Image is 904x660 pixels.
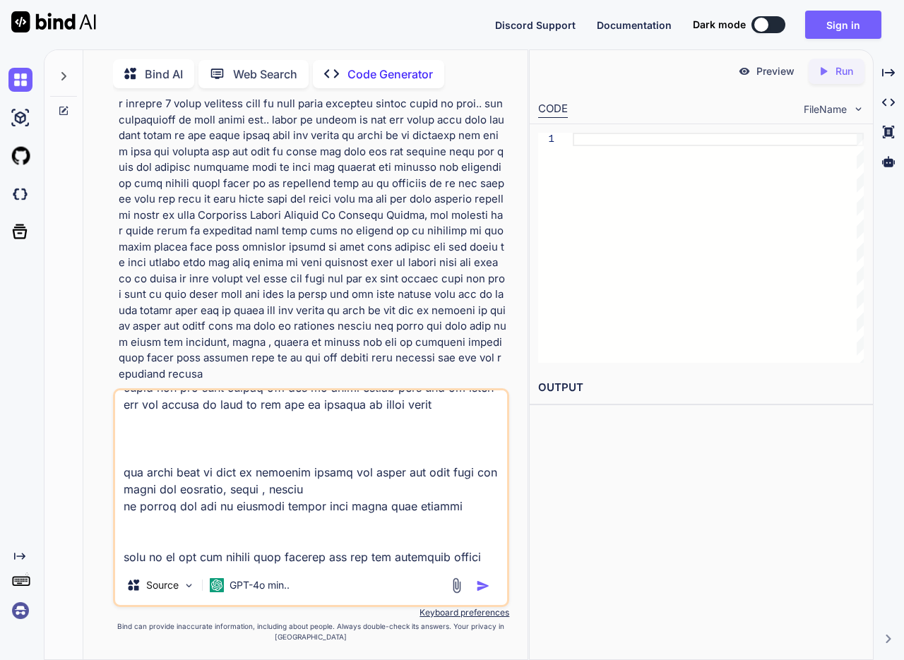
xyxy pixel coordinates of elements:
p: Keyboard preferences [113,607,510,618]
div: CODE [538,101,568,118]
img: githubLight [8,144,32,168]
img: GPT-4o mini [210,578,224,592]
button: Discord Support [495,18,576,32]
img: chevron down [852,103,864,115]
img: Bind AI [11,11,96,32]
img: chat [8,68,32,92]
img: preview [738,65,751,78]
img: attachment [448,577,465,594]
img: ai-studio [8,106,32,130]
p: Preview [756,64,795,78]
img: icon [476,579,490,593]
span: Discord Support [495,19,576,31]
h2: OUTPUT [530,371,872,404]
button: Sign in [805,11,881,39]
img: Pick Models [183,580,195,592]
button: Documentation [597,18,672,32]
span: Dark mode [693,18,746,32]
p: Code Generator [347,66,433,83]
p: Run [835,64,853,78]
span: Documentation [597,19,672,31]
img: darkCloudIdeIcon [8,182,32,206]
span: FileName [804,102,847,116]
p: Source [146,578,179,592]
p: GPT-4o min.. [230,578,290,592]
p: Web Search [233,66,297,83]
div: 1 [538,133,554,146]
p: Bind AI [145,66,183,83]
p: Bind can provide inaccurate information, including about people. Always double-check its answers.... [113,621,510,642]
img: signin [8,599,32,623]
textarea: Lore 0: Ipsu DOL Sitametcons [Adi eli.7.s do eiusmodtemp] 3.2 Incididuntut la ETD 9.6.5 Magnaaliq... [115,390,508,565]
